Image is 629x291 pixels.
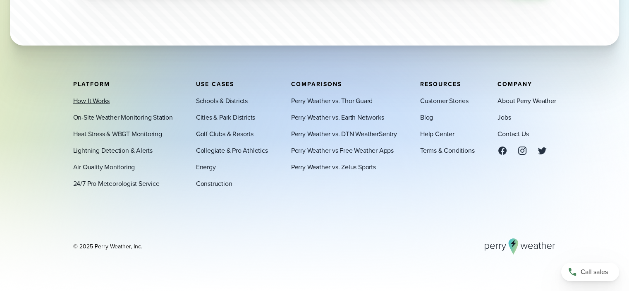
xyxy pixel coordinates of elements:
a: Perry Weather vs Free Weather Apps [291,145,394,155]
a: Blog [420,112,433,122]
a: Schools & Districts [196,96,248,106]
a: Perry Weather vs. DTN WeatherSentry [291,129,397,139]
a: Perry Weather vs. Thor Guard [291,96,373,106]
a: Collegiate & Pro Athletics [196,145,268,155]
span: Company [497,79,532,88]
a: Help Center [420,129,454,139]
a: Heat Stress & WBGT Monitoring [73,129,162,139]
a: Lightning Detection & Alerts [73,145,153,155]
a: Call sales [561,263,619,281]
a: Air Quality Monitoring [73,162,135,172]
a: Contact Us [497,129,529,139]
a: Construction [196,178,232,188]
span: Resources [420,79,461,88]
a: Perry Weather vs. Earth Networks [291,112,384,122]
a: How It Works [73,96,110,106]
div: © 2025 Perry Weather, Inc. [73,242,142,250]
a: Jobs [497,112,511,122]
span: Call sales [581,267,608,277]
a: Energy [196,162,216,172]
a: On-Site Weather Monitoring Station [73,112,173,122]
a: Cities & Park Districts [196,112,255,122]
a: Customer Stories [420,96,469,106]
a: Golf Clubs & Resorts [196,129,254,139]
span: Platform [73,79,110,88]
span: Comparisons [291,79,342,88]
a: Perry Weather vs. Zelus Sports [291,162,376,172]
a: About Perry Weather [497,96,556,106]
span: Use Cases [196,79,234,88]
a: Terms & Conditions [420,145,474,155]
a: 24/7 Pro Meteorologist Service [73,178,160,188]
